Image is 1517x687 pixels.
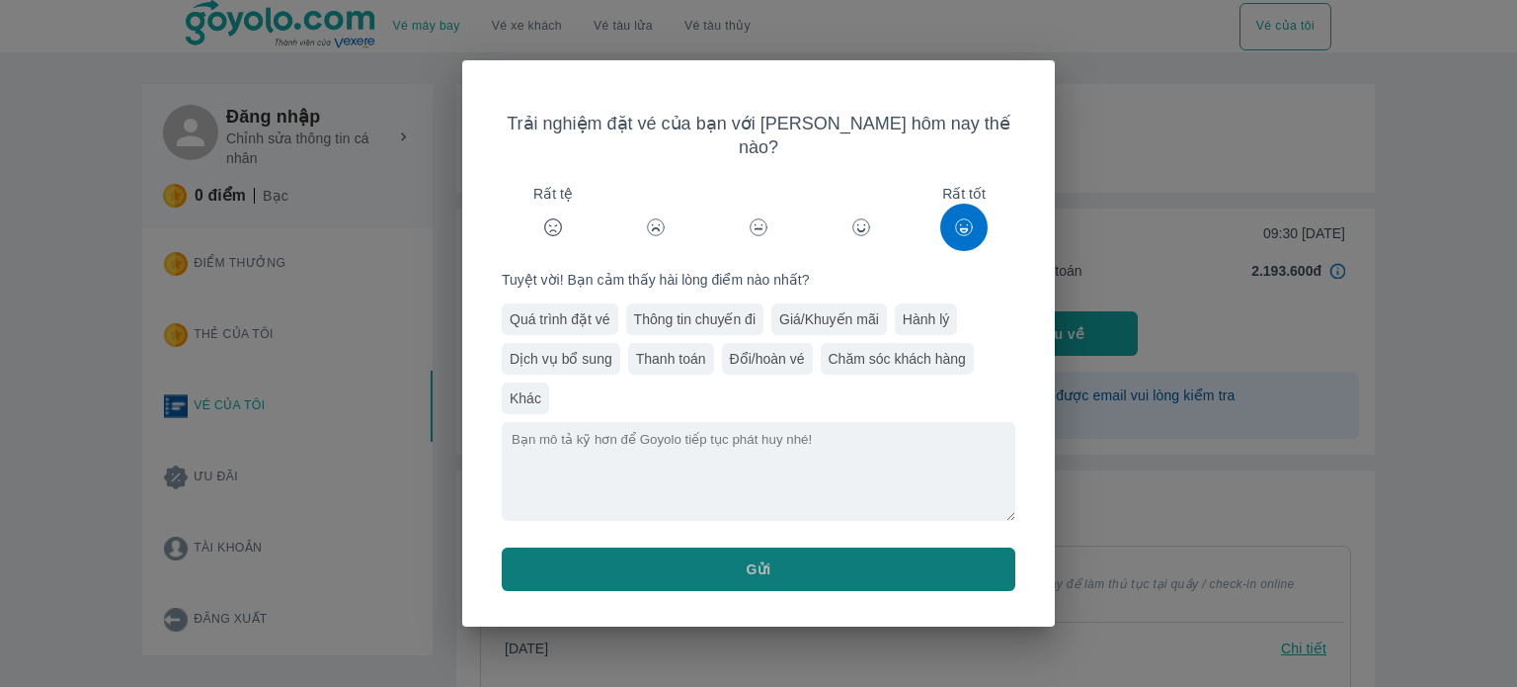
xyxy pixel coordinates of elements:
[502,270,1015,290] span: Tuyệt vời! Bạn cảm thấy hài lòng điểm nào nhất?
[502,343,620,375] div: Dịch vụ bổ sung
[502,112,1015,159] span: Trải nghiệm đặt vé của bạn với [PERSON_NAME] hôm nay thế nào?
[895,303,957,335] div: Hành lý
[771,303,887,335] div: Giá/Khuyến mãi
[626,303,763,335] div: Thông tin chuyến đi
[502,303,618,335] div: Quá trình đặt vé
[502,383,549,414] div: Khác
[533,184,573,204] span: Rất tệ
[722,343,813,375] div: Đổi/hoàn vé
[502,548,1015,591] button: Gửi
[628,343,714,375] div: Thanh toán
[942,184,986,204] span: Rất tốt
[747,559,771,579] span: Gửi
[821,343,974,375] div: Chăm sóc khách hàng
